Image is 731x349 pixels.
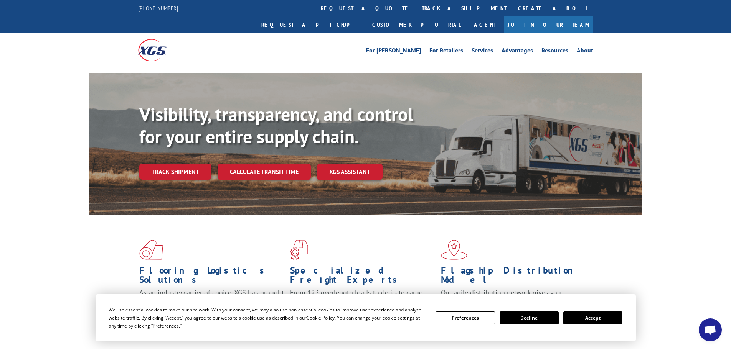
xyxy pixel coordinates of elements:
[366,16,466,33] a: Customer Portal
[256,16,366,33] a: Request a pickup
[218,164,311,180] a: Calculate transit time
[139,240,163,260] img: xgs-icon-total-supply-chain-intelligence-red
[466,16,504,33] a: Agent
[109,306,426,330] div: We use essential cookies to make our site work. With your consent, we may also use non-essential ...
[441,266,586,288] h1: Flagship Distribution Model
[317,164,383,180] a: XGS ASSISTANT
[541,48,568,56] a: Resources
[139,164,211,180] a: Track shipment
[504,16,593,33] a: Join Our Team
[290,240,308,260] img: xgs-icon-focused-on-flooring-red
[577,48,593,56] a: About
[429,48,463,56] a: For Retailers
[502,48,533,56] a: Advantages
[138,4,178,12] a: [PHONE_NUMBER]
[153,323,179,329] span: Preferences
[500,311,559,324] button: Decline
[290,288,435,322] p: From 123 overlength loads to delicate cargo, our experienced staff knows the best way to move you...
[139,102,413,148] b: Visibility, transparency, and control for your entire supply chain.
[436,311,495,324] button: Preferences
[139,266,284,288] h1: Flooring Logistics Solutions
[139,288,284,315] span: As an industry carrier of choice, XGS has brought innovation and dedication to flooring logistics...
[441,288,582,306] span: Our agile distribution network gives you nationwide inventory management on demand.
[366,48,421,56] a: For [PERSON_NAME]
[699,318,722,341] a: Open chat
[290,266,435,288] h1: Specialized Freight Experts
[441,240,467,260] img: xgs-icon-flagship-distribution-model-red
[96,294,636,341] div: Cookie Consent Prompt
[563,311,622,324] button: Accept
[307,315,335,321] span: Cookie Policy
[472,48,493,56] a: Services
